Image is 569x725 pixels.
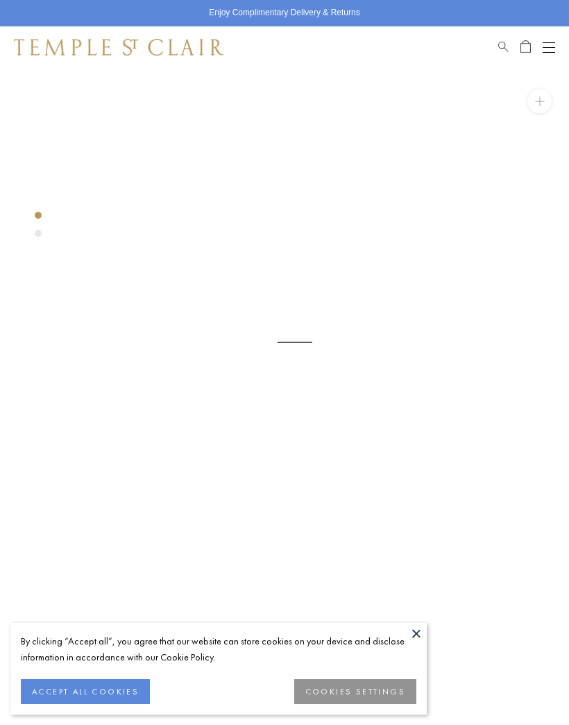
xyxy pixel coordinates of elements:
[294,679,416,704] button: COOKIES SETTINGS
[543,39,555,56] button: Open navigation
[21,679,150,704] button: ACCEPT ALL COOKIES
[14,39,223,56] img: Temple St. Clair
[209,6,359,20] p: Enjoy Complimentary Delivery & Returns
[498,39,509,56] a: Search
[21,633,416,665] div: By clicking “Accept all”, you agree that our website can store cookies on your device and disclos...
[520,39,531,56] a: Open Shopping Bag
